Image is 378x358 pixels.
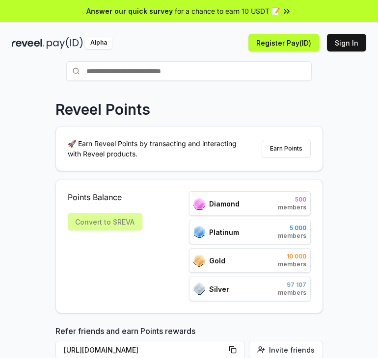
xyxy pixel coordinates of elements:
[278,204,306,211] span: members
[248,34,319,51] button: Register Pay(ID)
[86,6,173,16] span: Answer our quick survey
[193,226,205,238] img: ranks_icon
[175,6,280,16] span: for a chance to earn 10 USDT 📝
[278,253,306,260] span: 10 000
[193,282,205,295] img: ranks_icon
[85,37,112,49] div: Alpha
[47,37,83,49] img: pay_id
[278,196,306,204] span: 500
[68,138,244,159] p: 🚀 Earn Reveel Points by transacting and interacting with Reveel products.
[209,227,239,237] span: Platinum
[193,198,205,210] img: ranks_icon
[278,289,306,297] span: members
[209,284,229,294] span: Silver
[209,256,225,266] span: Gold
[278,232,306,240] span: members
[278,260,306,268] span: members
[55,101,150,118] p: Reveel Points
[68,191,142,203] span: Points Balance
[269,345,315,355] span: Invite friends
[193,255,205,267] img: ranks_icon
[12,37,45,49] img: reveel_dark
[209,199,240,209] span: Diamond
[278,224,306,232] span: 5 000
[278,281,306,289] span: 97 107
[262,140,311,157] button: Earn Points
[327,34,366,51] button: Sign In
